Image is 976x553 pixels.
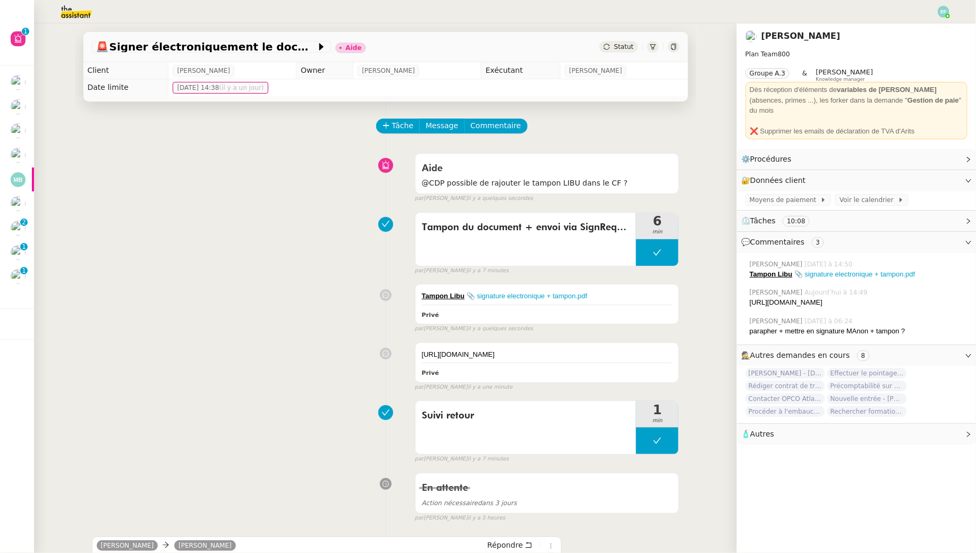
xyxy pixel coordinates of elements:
button: Répondre [483,539,536,551]
span: Statut [614,43,634,51]
span: 💬 [741,238,828,246]
span: 800 [778,51,790,58]
nz-badge-sup: 2 [20,219,28,226]
span: Rédiger contrat de travail pour [PERSON_NAME] [745,381,825,391]
p: 1 [22,267,26,276]
div: Dès réception d'éléments de (absences, primes ...), les forker dans la demande " " du mois [750,85,963,116]
img: users%2FQNmrJKjvCnhZ9wRJPnUNc9lj8eE3%2Favatar%2F5ca36b56-0364-45de-a850-26ae83da85f1 [11,221,26,236]
img: users%2FSg6jQljroSUGpSfKFUOPmUmNaZ23%2Favatar%2FUntitled.png [11,99,26,114]
td: Exécutant [481,62,560,79]
span: par [415,455,424,464]
span: par [415,194,424,203]
span: Autres [750,430,774,438]
img: svg [11,172,26,187]
span: Voir le calendrier [839,195,897,205]
nz-tag: Groupe A.3 [745,68,790,79]
span: [PERSON_NAME] - [DATE] [745,368,825,379]
div: 🕵️Autres demandes en cours 8 [737,345,976,366]
span: 6 [636,215,678,228]
u: Tampon Libu [750,270,793,278]
button: Message [419,119,464,133]
div: 🔐Données client [737,170,976,191]
span: par [415,324,424,333]
span: Signer électroniquement le document [96,41,316,52]
span: Plan Team [745,51,778,58]
nz-badge-sup: 1 [22,28,29,35]
span: Tâche [392,120,414,132]
span: 1 [636,404,678,416]
nz-tag: 10:08 [783,216,810,227]
span: Message [426,120,458,132]
span: 🔐 [741,174,810,187]
span: il y a quelques secondes [468,194,533,203]
span: Procédures [750,155,792,163]
nz-tag: 3 [812,237,825,248]
span: Rechercher formation FLE pour [PERSON_NAME] [827,406,907,417]
span: [PERSON_NAME] [816,68,873,76]
span: il y a 5 heures [468,514,505,523]
span: [PERSON_NAME] [362,65,415,76]
td: Date limite [83,79,168,96]
span: [DATE] à 14:50 [805,259,855,269]
a: [PERSON_NAME] [97,541,158,550]
span: Autres demandes en cours [750,351,850,359]
button: Tâche [376,119,420,133]
span: [PERSON_NAME] [750,259,805,269]
span: [PERSON_NAME] [177,65,230,76]
span: Tâches [750,216,776,225]
span: min [636,228,678,237]
span: & [802,68,807,82]
span: par [415,514,424,523]
strong: variables de [PERSON_NAME] [837,86,937,94]
div: 💬Commentaires 3 [737,232,976,253]
span: Action nécessaire [422,499,478,507]
div: ⚙️Procédures [737,149,976,170]
span: Effectuer le pointage des paiements clients manquants [827,368,907,379]
span: [PERSON_NAME] [750,288,805,297]
small: [PERSON_NAME] [415,514,505,523]
nz-badge-sup: 1 [20,243,28,250]
div: [URL][DOMAIN_NAME] [750,297,967,308]
a: 📎 signature electronique + tampon.pdf [794,270,915,278]
span: [PERSON_NAME] [750,316,805,326]
img: users%2Fx9OnqzEMlAUNG38rkK8jkyzjKjJ3%2Favatar%2F1516609952611.jpeg [11,148,26,163]
span: Tampon du document + envoi via SignRequest [422,220,630,236]
span: il y a 7 minutes [468,455,508,464]
img: users%2FQNmrJKjvCnhZ9wRJPnUNc9lj8eE3%2Favatar%2F5ca36b56-0364-45de-a850-26ae83da85f1 [745,30,757,42]
img: users%2FSg6jQljroSUGpSfKFUOPmUmNaZ23%2Favatar%2FUntitled.png [11,123,26,138]
span: [DATE] 14:38 [177,82,264,93]
span: il y a quelques secondes [468,324,533,333]
span: ⏲️ [741,216,819,225]
span: (il y a un jour) [219,84,264,91]
span: Aide [422,164,443,173]
u: Tampon Libu [422,292,465,300]
span: Commentaire [471,120,521,132]
app-user-label: Knowledge manager [816,68,873,82]
span: par [415,266,424,275]
small: [PERSON_NAME] [415,455,509,464]
span: il y a 7 minutes [468,266,508,275]
img: svg [938,6,949,18]
a: 📎 signature electronique + tampon.pdf [466,292,587,300]
span: Aujourd’hui à 14:49 [805,288,870,297]
span: par [415,383,424,392]
span: 🧴 [741,430,774,438]
small: [PERSON_NAME] [415,266,509,275]
span: 🚨 [96,40,109,53]
a: [PERSON_NAME] [174,541,236,550]
div: ❌ Supprimer les emails de déclaration de TVA d'Arits [750,126,963,137]
p: 2 [22,219,26,228]
b: Privé [422,312,439,319]
img: users%2FSg6jQljroSUGpSfKFUOPmUmNaZ23%2Favatar%2FUntitled.png [11,75,26,90]
span: Contacter OPCO Atlas pour financement formation [745,393,825,404]
b: Privé [422,370,439,376]
span: Moyens de paiement [750,195,820,205]
div: parapher + mettre en signature MAnon + tampon ? [750,326,967,337]
nz-badge-sup: 1 [20,267,28,274]
p: 1 [22,243,26,253]
span: dans 3 jours [422,499,517,507]
a: [PERSON_NAME] [761,31,841,41]
span: [DATE] à 06:24 [805,316,855,326]
span: il y a une minute [468,383,512,392]
span: @CDP possible de rajouter le tampon LIBU dans le CF ? [422,177,673,189]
